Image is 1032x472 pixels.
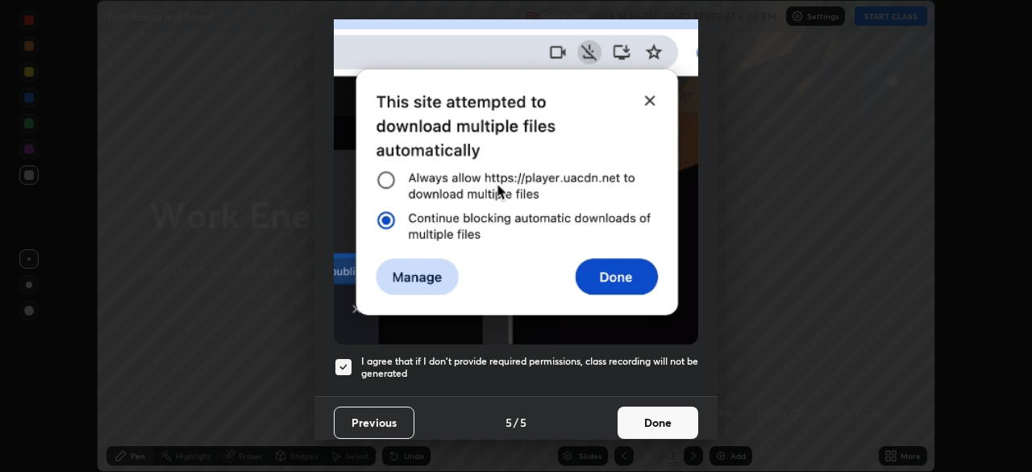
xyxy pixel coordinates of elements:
h4: 5 [506,414,512,431]
h4: 5 [520,414,526,431]
h4: / [514,414,518,431]
button: Done [618,407,698,439]
button: Previous [334,407,414,439]
h5: I agree that if I don't provide required permissions, class recording will not be generated [361,355,698,380]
